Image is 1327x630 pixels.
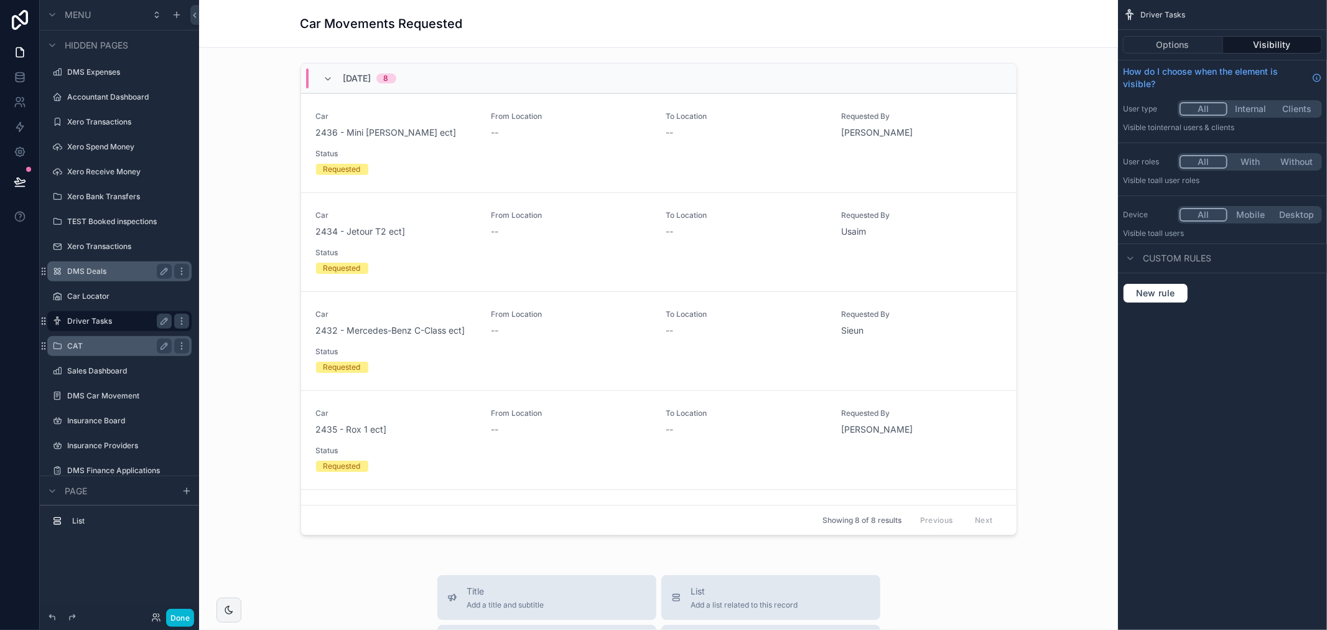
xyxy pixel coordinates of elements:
button: Options [1123,36,1223,54]
span: Custom rules [1143,252,1211,265]
label: DMS Deals [67,266,167,276]
button: Visibility [1223,36,1323,54]
h1: Car Movements Requested [300,15,463,32]
div: 8 [384,73,389,83]
label: Driver Tasks [67,316,167,326]
span: [DATE] [343,72,371,85]
p: Visible to [1123,176,1322,186]
span: Driver Tasks [1140,10,1185,20]
button: With [1227,155,1274,169]
label: Insurance Providers [67,441,189,451]
button: ListAdd a list related to this record [661,575,880,620]
label: Insurance Board [67,416,189,426]
label: Accountant Dashboard [67,92,189,102]
p: Visible to [1123,123,1322,133]
button: Without [1273,155,1320,169]
label: Xero Spend Money [67,142,189,152]
button: All [1180,102,1227,116]
p: Visible to [1123,228,1322,238]
button: New rule [1123,283,1188,303]
span: Hidden pages [65,39,128,52]
label: User roles [1123,157,1173,167]
button: All [1180,208,1227,222]
label: DMS Expenses [67,67,189,77]
span: Add a list related to this record [691,600,798,610]
span: Title [467,585,544,598]
label: CAT [67,341,167,351]
span: All user roles [1155,176,1199,185]
button: Clients [1273,102,1320,116]
div: scrollable content [40,505,199,543]
span: all users [1155,228,1184,238]
button: Mobile [1227,208,1274,222]
label: Car Locator [67,291,189,301]
button: TitleAdd a title and subtitle [437,575,656,620]
label: TEST Booked inspections [67,217,189,227]
span: Showing 8 of 8 results [822,515,901,525]
span: How do I choose when the element is visible? [1123,65,1307,90]
label: Sales Dashboard [67,366,189,376]
label: Xero Transactions [67,242,189,252]
label: Xero Bank Transfers [67,192,189,202]
span: New rule [1131,288,1180,299]
a: How do I choose when the element is visible? [1123,65,1322,90]
label: User type [1123,104,1173,114]
label: Xero Transactions [67,117,189,127]
label: Xero Receive Money [67,167,189,177]
span: Page [65,485,87,497]
button: Internal [1227,102,1274,116]
button: Done [166,609,194,627]
span: Menu [65,9,91,21]
label: DMS Finance Applications [67,466,189,476]
button: Desktop [1273,208,1320,222]
label: List [72,516,187,526]
span: List [691,585,798,598]
label: DMS Car Movement [67,391,189,401]
button: All [1180,155,1227,169]
span: Internal users & clients [1155,123,1234,132]
span: Add a title and subtitle [467,600,544,610]
label: Device [1123,210,1173,220]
